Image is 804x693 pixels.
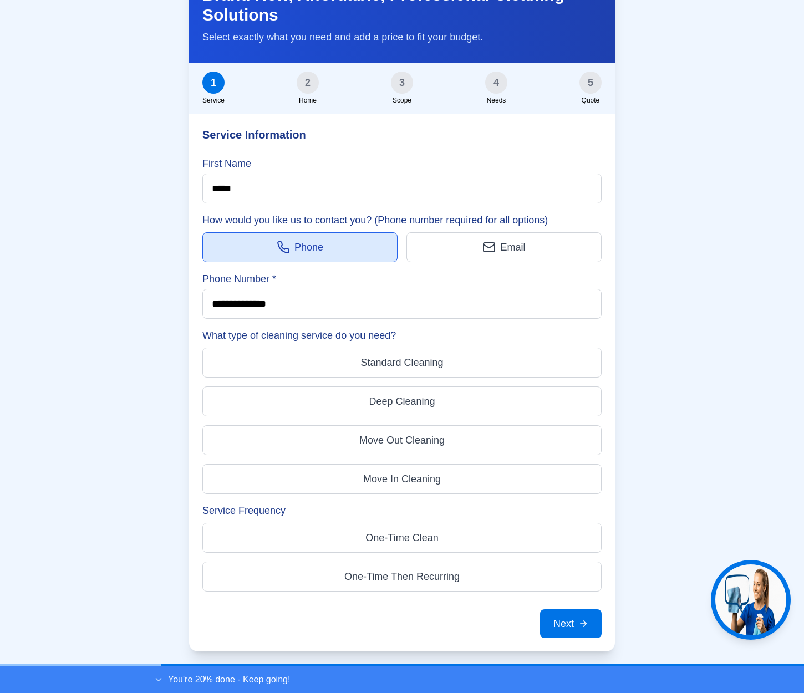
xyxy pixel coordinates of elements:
[711,560,791,640] button: Get help from Jen
[202,127,602,142] h3: Service Information
[299,96,317,105] span: Home
[202,348,602,378] button: Standard Cleaning
[168,673,290,686] p: You're 20% done - Keep going!
[202,523,602,553] button: One-Time Clean
[202,156,602,171] label: First Name
[202,232,398,262] button: Phone
[363,471,441,487] span: Move In Cleaning
[202,386,602,416] button: Deep Cleaning
[202,212,602,228] label: How would you like us to contact you? (Phone number required for all options)
[202,328,602,343] label: What type of cleaning service do you need?
[202,464,602,494] button: Move In Cleaning
[365,530,438,546] span: One-Time Clean
[294,240,323,255] span: Phone
[359,432,445,448] span: Move Out Cleaning
[391,72,413,94] div: 3
[360,355,443,370] span: Standard Cleaning
[715,564,786,635] img: Jen
[582,96,600,105] span: Quote
[406,232,602,262] button: Email
[202,29,602,45] p: Select exactly what you need and add a price to fit your budget.
[202,96,225,105] span: Service
[369,394,435,409] span: Deep Cleaning
[202,271,602,287] label: Phone Number *
[202,72,225,94] div: 1
[393,96,411,105] span: Scope
[500,240,525,255] span: Email
[485,72,507,94] div: 4
[202,503,602,518] label: Service Frequency
[202,425,602,455] button: Move Out Cleaning
[487,96,506,105] span: Needs
[344,569,460,584] span: One-Time Then Recurring
[297,72,319,94] div: 2
[202,562,602,592] button: One-Time Then Recurring
[579,72,602,94] div: 5
[540,609,602,638] button: Next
